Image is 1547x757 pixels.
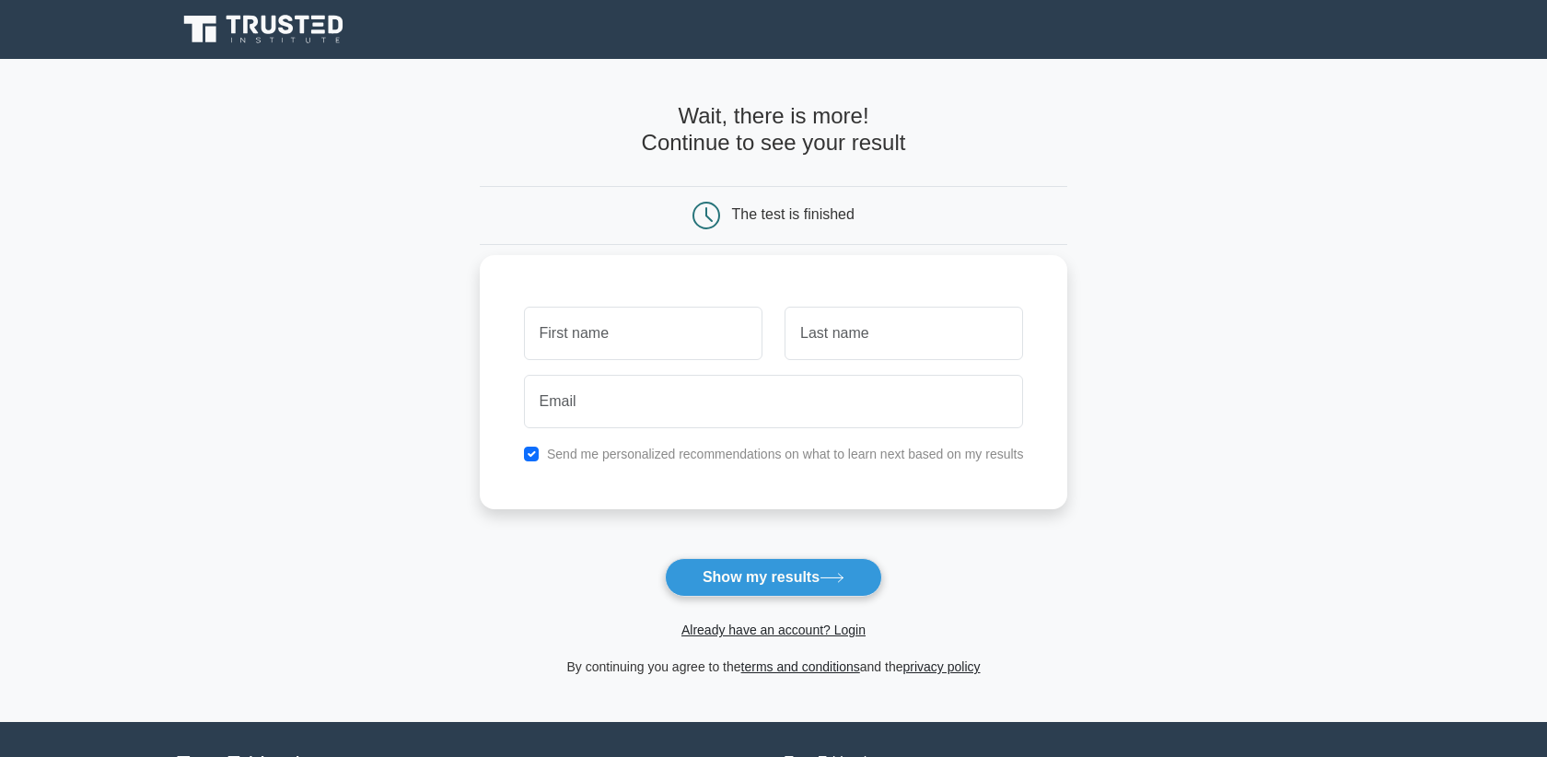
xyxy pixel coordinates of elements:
a: privacy policy [903,659,981,674]
input: Email [524,375,1024,428]
a: Already have an account? Login [681,623,866,637]
div: The test is finished [732,206,855,222]
h4: Wait, there is more! Continue to see your result [480,103,1068,157]
label: Send me personalized recommendations on what to learn next based on my results [547,447,1024,461]
input: First name [524,307,762,360]
input: Last name [785,307,1023,360]
button: Show my results [665,558,882,597]
div: By continuing you agree to the and the [469,656,1079,678]
a: terms and conditions [741,659,860,674]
